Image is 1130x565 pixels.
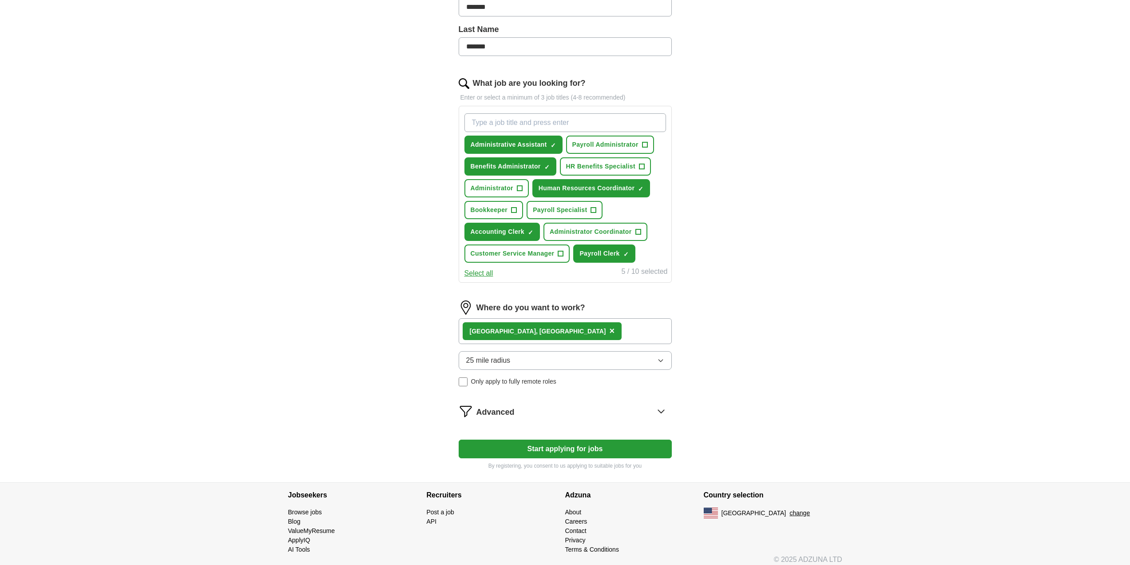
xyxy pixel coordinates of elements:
[623,251,629,258] span: ✓
[565,518,587,525] a: Careers
[427,518,437,525] a: API
[565,509,582,516] a: About
[471,205,508,215] span: Bookkeeper
[609,326,615,336] span: ×
[471,377,556,386] span: Only apply to fully remote roles
[464,244,570,263] button: Customer Service Manager
[550,227,632,236] span: Administrator Coordinator
[551,142,556,149] span: ✓
[471,249,555,258] span: Customer Service Manager
[539,184,634,193] span: Human Resources Coordinator
[565,546,619,553] a: Terms & Conditions
[566,162,635,171] span: HR Benefits Specialist
[565,537,586,544] a: Privacy
[459,377,468,386] input: Only apply to fully remote roles
[565,527,587,534] a: Contact
[560,157,651,176] button: HR Benefits Specialist
[579,249,619,258] span: Payroll Clerk
[464,179,529,197] button: Administrator
[471,227,525,236] span: Accounting Clerk
[459,301,473,315] img: location.png
[722,509,786,518] span: [GEOGRAPHIC_DATA]
[459,78,469,89] img: search.png
[566,136,654,154] button: Payroll Administrator
[464,201,523,219] button: Bookkeeper
[476,406,515,418] span: Advanced
[473,77,586,89] label: What job are you looking for?
[288,509,322,516] a: Browse jobs
[532,179,650,197] button: Human Resources Coordinator✓
[466,355,511,366] span: 25 mile radius
[476,302,585,314] label: Where do you want to work?
[471,162,541,171] span: Benefits Administrator
[704,483,842,508] h4: Country selection
[459,351,672,370] button: 25 mile radius
[544,164,550,171] span: ✓
[704,508,718,518] img: US flag
[528,229,533,236] span: ✓
[288,518,301,525] a: Blog
[527,201,603,219] button: Payroll Specialist
[464,136,563,154] button: Administrative Assistant✓
[638,185,643,192] span: ✓
[459,404,473,418] img: filter
[789,509,810,518] button: change
[288,546,310,553] a: AI Tools
[427,509,454,516] a: Post a job
[464,268,493,279] button: Select all
[464,113,666,132] input: Type a job title and press enter
[288,527,335,534] a: ValueMyResume
[459,440,672,458] button: Start applying for jobs
[543,223,647,241] button: Administrator Coordinator
[471,140,547,149] span: Administrative Assistant
[459,24,672,36] label: Last Name
[459,462,672,470] p: By registering, you consent to us applying to suitable jobs for you
[621,266,667,279] div: 5 / 10 selected
[288,537,310,544] a: ApplyIQ
[533,205,587,215] span: Payroll Specialist
[572,140,638,149] span: Payroll Administrator
[609,325,615,338] button: ×
[470,327,606,336] div: [GEOGRAPHIC_DATA], [GEOGRAPHIC_DATA]
[573,244,635,263] button: Payroll Clerk✓
[464,223,540,241] button: Accounting Clerk✓
[464,157,556,176] button: Benefits Administrator✓
[459,93,672,102] p: Enter or select a minimum of 3 job titles (4-8 recommended)
[471,184,513,193] span: Administrator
